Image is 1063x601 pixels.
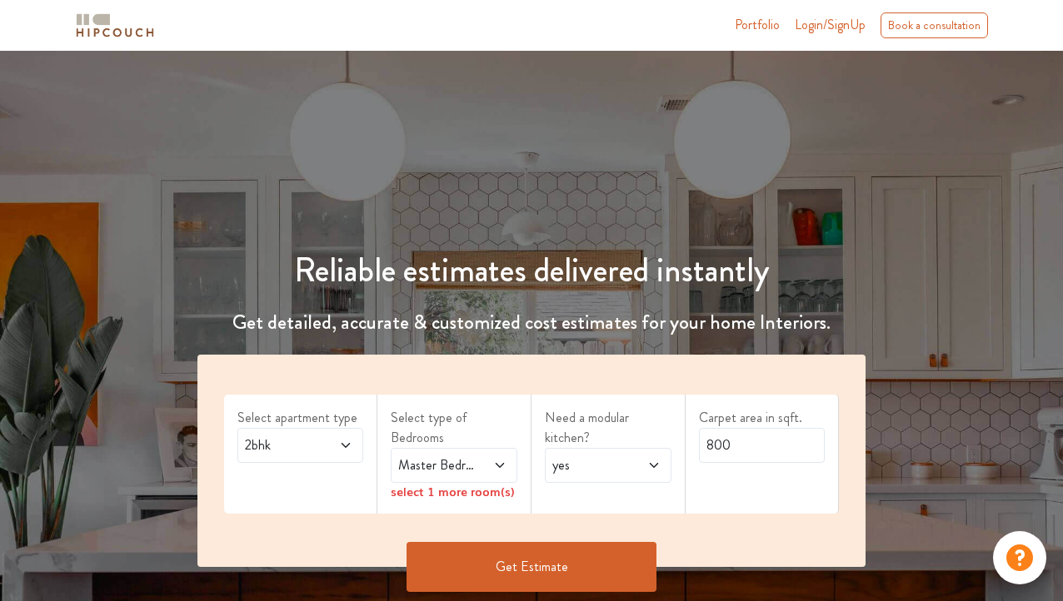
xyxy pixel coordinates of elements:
label: Select apartment type [237,408,364,428]
span: yes [549,455,632,475]
span: Login/SignUp [795,15,866,34]
h1: Reliable estimates delivered instantly [187,251,876,291]
div: Book a consultation [881,12,988,38]
a: Portfolio [735,15,780,35]
span: 2bhk [242,435,325,455]
button: Get Estimate [407,542,656,592]
label: Carpet area in sqft. [699,408,826,428]
span: Master Bedroom [395,455,478,475]
label: Need a modular kitchen? [545,408,671,448]
div: select 1 more room(s) [391,483,517,500]
img: logo-horizontal.svg [73,11,157,40]
label: Select type of Bedrooms [391,408,517,448]
input: Enter area sqft [699,428,826,463]
span: logo-horizontal.svg [73,7,157,44]
h4: Get detailed, accurate & customized cost estimates for your home Interiors. [187,310,876,335]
